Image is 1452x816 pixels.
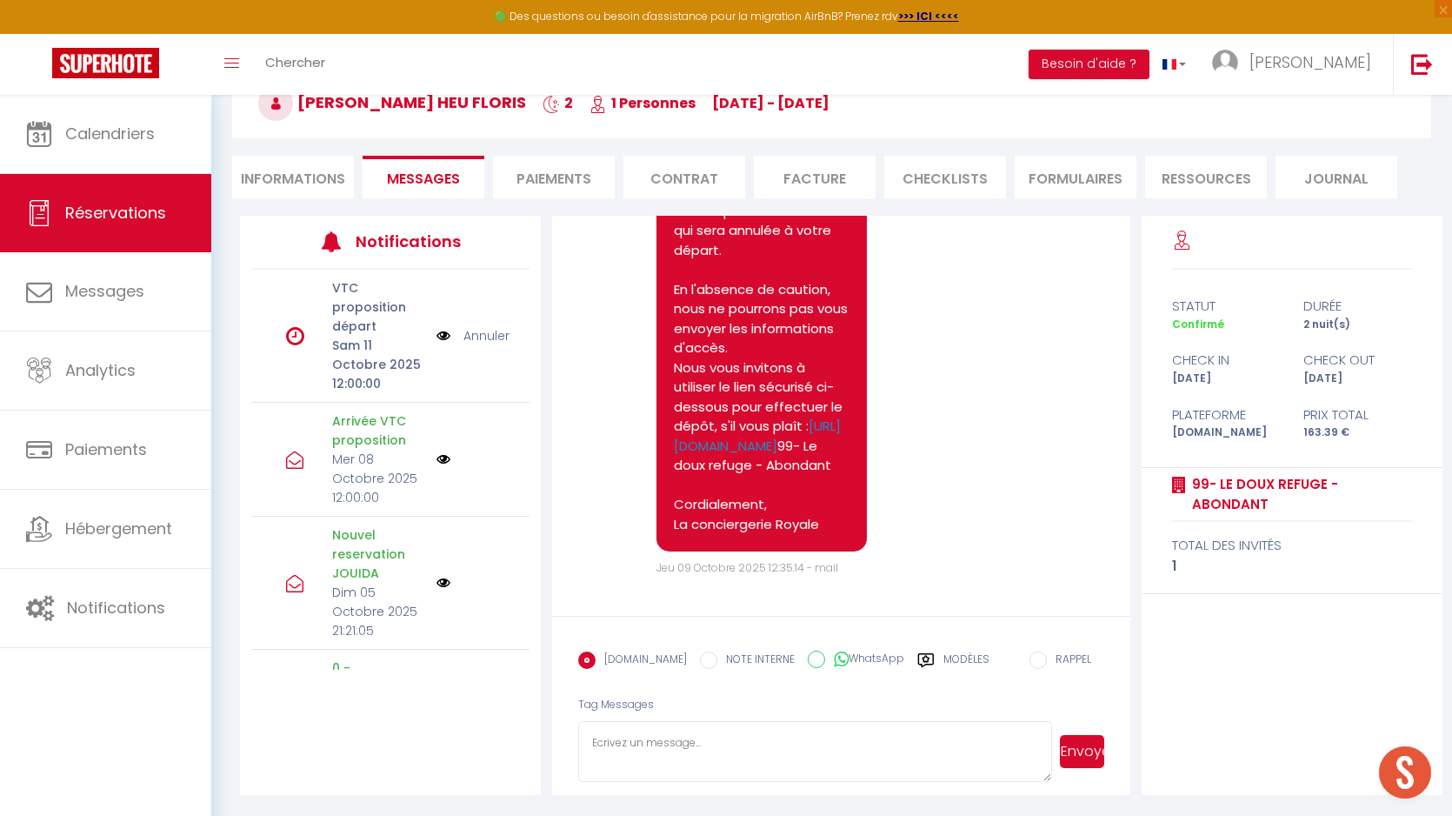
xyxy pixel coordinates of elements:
[65,518,172,539] span: Hébergement
[65,359,136,381] span: Analytics
[436,576,450,590] img: NO IMAGE
[332,583,425,640] p: Dim 05 Octobre 2025 21:21:05
[332,278,425,336] p: VTC proposition départ
[1411,53,1433,75] img: logout
[52,48,159,78] img: Super Booking
[589,93,696,113] span: 1 Personnes
[1047,652,1091,671] label: RAPPEL
[884,156,1006,198] li: CHECKLISTS
[754,156,876,198] li: Facture
[356,222,471,261] h3: Notifications
[493,156,615,198] li: Paiements
[387,169,460,189] span: Messages
[332,411,425,450] p: Arrivée VTC proposition
[65,123,155,144] span: Calendriers
[1292,371,1423,387] div: [DATE]
[1161,350,1292,371] div: check in
[1145,156,1267,198] li: Ressources
[463,326,510,345] a: Annuler
[232,156,354,198] li: Informations
[1292,296,1423,317] div: durée
[898,9,959,23] a: >>> ICI <<<<
[1379,746,1431,799] div: Ouvrir le chat
[65,438,147,460] span: Paiements
[332,450,425,507] p: Mer 08 Octobre 2025 12:00:00
[656,560,838,575] span: Jeu 09 Octobre 2025 12:35:14 - mail
[65,202,166,224] span: Réservations
[1292,405,1423,425] div: Prix total
[1172,317,1224,331] span: Confirmé
[543,93,573,113] span: 2
[578,697,654,712] span: Tag Messages
[1292,425,1423,441] div: 163.39 €
[1172,535,1413,556] div: total des invités
[252,34,338,95] a: Chercher
[1186,474,1413,515] a: 99- Le doux refuge - Abondant
[1275,156,1397,198] li: Journal
[943,652,989,682] label: Modèles
[674,64,849,534] pre: [PERSON_NAME], Conformément aux conditions, un dépôt de garantie sera prélevé avant votre arrivée...
[1249,51,1371,73] span: [PERSON_NAME]
[1172,556,1413,577] div: 1
[1212,50,1238,76] img: ...
[332,659,425,697] p: 0 - Confirmation
[65,280,144,302] span: Messages
[596,652,687,671] label: [DOMAIN_NAME]
[623,156,745,198] li: Contrat
[1161,405,1292,425] div: Plateforme
[258,91,526,113] span: [PERSON_NAME] Heu Floris
[1161,371,1292,387] div: [DATE]
[1292,317,1423,333] div: 2 nuit(s)
[436,326,450,345] img: NO IMAGE
[717,652,795,671] label: NOTE INTERNE
[332,525,425,583] p: Nouvel reservation JOUIDA
[712,93,829,113] span: [DATE] - [DATE]
[332,336,425,393] p: Sam 11 Octobre 2025 12:00:00
[1161,296,1292,317] div: statut
[1015,156,1136,198] li: FORMULAIRES
[1292,350,1423,371] div: check out
[436,452,450,466] img: NO IMAGE
[1029,50,1149,79] button: Besoin d'aide ?
[1161,425,1292,441] div: [DOMAIN_NAME]
[1199,34,1393,95] a: ... [PERSON_NAME]
[674,417,841,455] a: [URL][DOMAIN_NAME]
[265,53,325,71] span: Chercher
[67,597,165,619] span: Notifications
[825,651,904,670] label: WhatsApp
[1060,735,1104,768] button: Envoyer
